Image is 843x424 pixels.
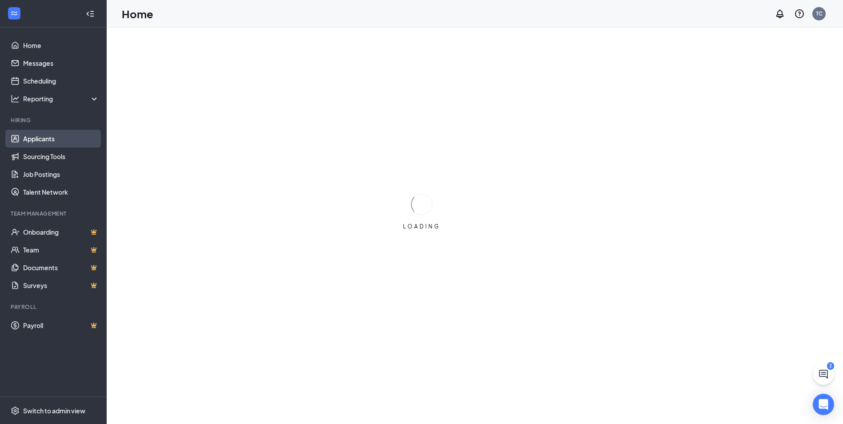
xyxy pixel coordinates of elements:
div: Open Intercom Messenger [813,394,834,415]
div: TC [816,10,823,17]
a: Applicants [23,130,99,148]
div: Switch to admin view [23,406,85,415]
h1: Home [122,6,153,21]
a: Scheduling [23,72,99,90]
svg: ChatActive [818,369,829,380]
svg: Analysis [11,94,20,103]
a: Messages [23,54,99,72]
div: Payroll [11,303,97,311]
a: PayrollCrown [23,316,99,334]
a: TeamCrown [23,241,99,259]
svg: Collapse [86,9,95,18]
svg: Notifications [775,8,785,19]
a: Talent Network [23,183,99,201]
div: Reporting [23,94,100,103]
button: ChatActive [813,364,834,385]
a: SurveysCrown [23,276,99,294]
div: Team Management [11,210,97,217]
a: OnboardingCrown [23,223,99,241]
div: Hiring [11,116,97,124]
svg: Settings [11,406,20,415]
svg: WorkstreamLogo [10,9,19,18]
div: 2 [827,362,834,370]
a: Sourcing Tools [23,148,99,165]
div: LOADING [400,223,444,230]
a: DocumentsCrown [23,259,99,276]
a: Job Postings [23,165,99,183]
svg: QuestionInfo [794,8,805,19]
a: Home [23,36,99,54]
